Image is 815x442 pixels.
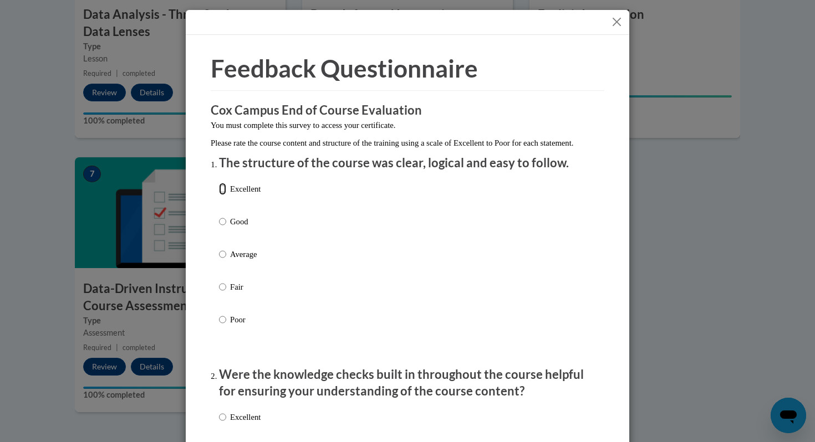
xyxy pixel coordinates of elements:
[219,411,226,423] input: Excellent
[219,248,226,260] input: Average
[230,411,261,423] p: Excellent
[211,119,604,131] p: You must complete this survey to access your certificate.
[219,313,226,326] input: Poor
[211,137,604,149] p: Please rate the course content and structure of the training using a scale of Excellent to Poor f...
[211,102,604,119] h3: Cox Campus End of Course Evaluation
[230,215,261,228] p: Good
[219,366,596,400] p: Were the knowledge checks built in throughout the course helpful for ensuring your understanding ...
[211,54,478,83] span: Feedback Questionnaire
[219,215,226,228] input: Good
[230,281,261,293] p: Fair
[219,155,596,172] p: The structure of the course was clear, logical and easy to follow.
[219,183,226,195] input: Excellent
[610,15,624,29] button: Close
[230,183,261,195] p: Excellent
[230,313,261,326] p: Poor
[219,281,226,293] input: Fair
[230,248,261,260] p: Average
